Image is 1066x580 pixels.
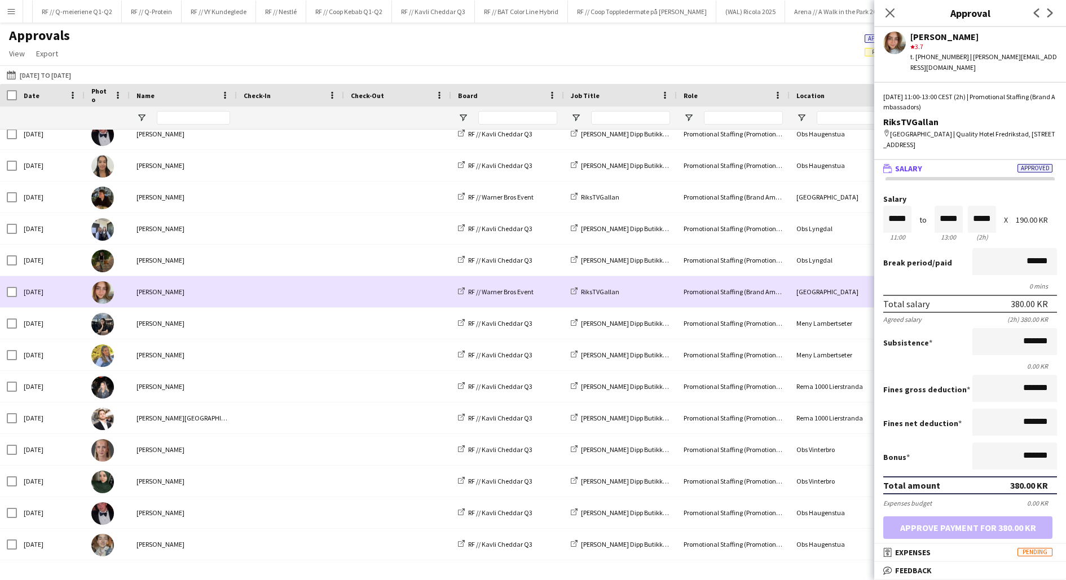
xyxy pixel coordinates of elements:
a: RF // Warner Bros Event [458,193,534,201]
label: /paid [883,258,952,268]
a: [PERSON_NAME] Dipp Butikkaktivisering [571,130,697,138]
button: Open Filter Menu [458,113,468,123]
a: [PERSON_NAME] Dipp Butikkaktivisering [571,382,697,391]
div: t. [PHONE_NUMBER] | [PERSON_NAME][EMAIL_ADDRESS][DOMAIN_NAME] [910,52,1057,72]
div: [PERSON_NAME] [130,181,237,212]
div: Promotional Staffing (Promotional Staff) [677,118,790,149]
button: RF // Coop Kebab Q1-Q2 [306,1,392,23]
div: [PERSON_NAME] [130,276,237,307]
mat-expansion-panel-header: ExpensesPending [874,544,1066,561]
div: [PERSON_NAME] [130,529,237,560]
span: RF // Kavli Cheddar Q3 [468,224,532,233]
span: 89 [865,46,916,56]
span: Approved [868,35,897,42]
input: Role Filter Input [704,111,783,125]
div: [DATE] [17,371,85,402]
a: RF // Kavli Cheddar Q3 [458,319,532,327]
a: [PERSON_NAME] Dipp Butikkaktivisering [571,540,697,548]
div: RiksTVGallan [883,117,1057,127]
div: [DATE] [17,434,85,465]
div: [DATE] [17,466,85,497]
span: RF // Kavli Cheddar Q3 [468,256,532,264]
img: Madelen Myrvin Olsen [91,218,114,241]
span: [PERSON_NAME] Dipp Butikkaktivisering [581,508,697,517]
div: Obs Lyngdal [790,245,902,276]
a: [PERSON_NAME] Dipp Butikkaktivisering [571,445,697,454]
div: [PERSON_NAME] [130,497,237,528]
label: Fines net deduction [883,418,962,428]
div: [DATE] [17,497,85,528]
div: [DATE] [17,402,85,433]
div: Rema 1000 Lierstranda [790,402,902,433]
span: Photo [91,87,109,104]
span: Approved [1017,164,1052,172]
span: Expenses [895,547,931,557]
span: RF // Kavli Cheddar Q3 [468,540,532,548]
span: Break period [883,258,932,268]
div: [PERSON_NAME] [130,339,237,370]
div: Promotional Staffing (Brand Ambassadors) [677,276,790,307]
img: Honya Khalid [91,376,114,399]
span: [PERSON_NAME] Dipp Butikkaktivisering [581,256,697,264]
div: 11:00 [883,233,911,241]
div: Promotional Staffing (Promotional Staff) [677,150,790,181]
a: RF // Kavli Cheddar Q3 [458,414,532,422]
img: Birk Eeg [91,123,114,146]
img: Birk Eeg [91,502,114,525]
div: [PERSON_NAME] [130,466,237,497]
span: Job Title [571,91,600,100]
div: Obs Haugenstua [790,529,902,560]
span: [PERSON_NAME] Dipp Butikkaktivisering [581,540,697,548]
div: Obs Haugenstua [790,497,902,528]
button: RF // Q-Protein [122,1,182,23]
span: [PERSON_NAME] Dipp Butikkaktivisering [581,351,697,359]
div: [PERSON_NAME] [910,32,1057,42]
div: Obs Haugenstua [790,118,902,149]
span: RF // Kavli Cheddar Q3 [468,161,532,170]
span: [PERSON_NAME] Dipp Butikkaktivisering [581,445,697,454]
img: Pernille Lund Håholm [91,439,114,462]
span: RF // Kavli Cheddar Q3 [468,319,532,327]
div: Expenses budget [883,499,932,507]
img: Nawal El Baraka [91,471,114,493]
div: 0.00 KR [883,362,1057,370]
div: Promotional Staffing (Promotional Staff) [677,213,790,244]
div: (2h) 380.00 KR [1007,315,1057,324]
div: [PERSON_NAME] [130,213,237,244]
img: Mathias Holgersen [91,187,114,209]
a: RF // Kavli Cheddar Q3 [458,508,532,517]
a: [PERSON_NAME] Dipp Butikkaktivisering [571,414,697,422]
span: RF // Kavli Cheddar Q3 [468,382,532,391]
div: 380.00 KR [1011,298,1048,309]
div: Obs Lyngdal [790,213,902,244]
span: [PERSON_NAME] Dipp Butikkaktivisering [581,130,697,138]
div: Promotional Staffing (Promotional Staff) [677,308,790,339]
button: RF // Nestlé [256,1,306,23]
div: Promotional Staffing (Promotional Staff) [677,245,790,276]
div: Promotional Staffing (Promotional Staff) [677,434,790,465]
div: Obs Vinterbro [790,434,902,465]
button: Open Filter Menu [571,113,581,123]
span: [PERSON_NAME] Dipp Butikkaktivisering [581,161,697,170]
button: RF // Q-meieriene Q1-Q2 [33,1,122,23]
button: (WAL) Ricola 2025 [716,1,785,23]
div: Promotional Staffing (Promotional Staff) [677,466,790,497]
div: [DATE] [17,529,85,560]
span: Check-In [244,91,271,100]
span: [PERSON_NAME] Dipp Butikkaktivisering [581,224,697,233]
button: Open Filter Menu [684,113,694,123]
span: Check-Out [351,91,384,100]
a: RF // Warner Bros Event [458,287,534,296]
span: Name [136,91,155,100]
a: Export [32,46,63,61]
a: [PERSON_NAME] Dipp Butikkaktivisering [571,256,697,264]
a: [PERSON_NAME] Dipp Butikkaktivisering [571,161,697,170]
button: RF // Coop Toppledermøte på [PERSON_NAME] [568,1,716,23]
div: Rema 1000 Lierstranda [790,371,902,402]
span: [PERSON_NAME] Dipp Butikkaktivisering [581,382,697,391]
a: RF // Kavli Cheddar Q3 [458,540,532,548]
img: Alexander Lien [91,534,114,556]
img: Hans Torstein Lærum [91,408,114,430]
a: RF // Kavli Cheddar Q3 [458,382,532,391]
div: [DATE] [17,339,85,370]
